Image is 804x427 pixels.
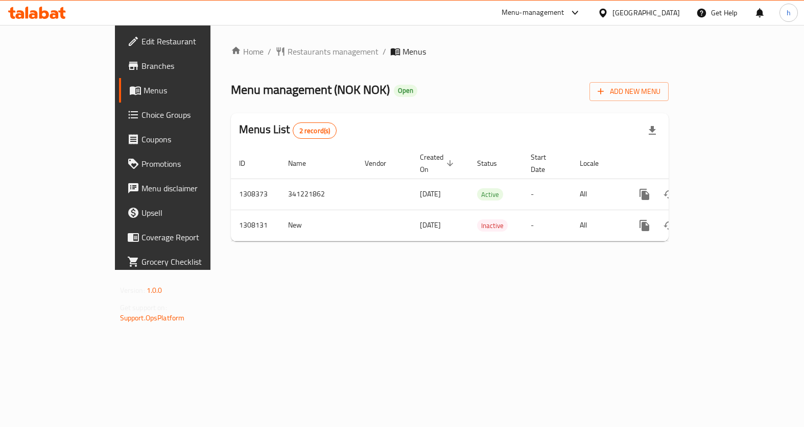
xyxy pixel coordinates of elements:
[141,60,241,72] span: Branches
[523,179,572,210] td: -
[787,7,791,18] span: h
[280,179,357,210] td: 341221862
[141,109,241,121] span: Choice Groups
[119,78,249,103] a: Menus
[231,210,280,241] td: 1308131
[657,182,681,207] button: Change Status
[231,148,739,241] table: enhanced table
[477,157,510,169] span: Status
[293,122,337,139] div: Total records count
[141,231,241,243] span: Coverage Report
[383,45,386,58] li: /
[288,157,319,169] span: Name
[403,45,426,58] span: Menus
[580,157,612,169] span: Locale
[119,200,249,225] a: Upsell
[598,85,660,98] span: Add New Menu
[420,151,457,175] span: Created On
[477,189,503,200] span: Active
[477,220,508,232] span: Inactive
[231,45,669,58] nav: breadcrumb
[612,7,680,18] div: [GEOGRAPHIC_DATA]
[624,148,739,179] th: Actions
[141,207,241,219] span: Upsell
[293,126,337,136] span: 2 record(s)
[141,158,241,170] span: Promotions
[632,182,657,207] button: more
[119,225,249,249] a: Coverage Report
[120,311,185,324] a: Support.OpsPlatform
[120,301,167,314] span: Get support on:
[119,127,249,152] a: Coupons
[231,179,280,210] td: 1308373
[420,218,441,232] span: [DATE]
[657,213,681,238] button: Change Status
[640,118,665,143] div: Export file
[141,182,241,194] span: Menu disclaimer
[394,86,417,95] span: Open
[119,103,249,127] a: Choice Groups
[147,284,162,297] span: 1.0.0
[531,151,559,175] span: Start Date
[420,187,441,200] span: [DATE]
[141,35,241,47] span: Edit Restaurant
[119,54,249,78] a: Branches
[477,188,503,200] div: Active
[502,7,564,19] div: Menu-management
[572,210,624,241] td: All
[119,176,249,200] a: Menu disclaimer
[288,45,379,58] span: Restaurants management
[394,85,417,97] div: Open
[141,256,241,268] span: Grocery Checklist
[632,213,657,238] button: more
[119,249,249,274] a: Grocery Checklist
[365,157,399,169] span: Vendor
[144,84,241,96] span: Menus
[239,157,258,169] span: ID
[119,29,249,54] a: Edit Restaurant
[280,210,357,241] td: New
[572,179,624,210] td: All
[231,78,390,101] span: Menu management ( NOK NOK )
[239,122,337,139] h2: Menus List
[523,210,572,241] td: -
[268,45,271,58] li: /
[141,133,241,145] span: Coupons
[119,152,249,176] a: Promotions
[589,82,669,101] button: Add New Menu
[275,45,379,58] a: Restaurants management
[120,284,145,297] span: Version:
